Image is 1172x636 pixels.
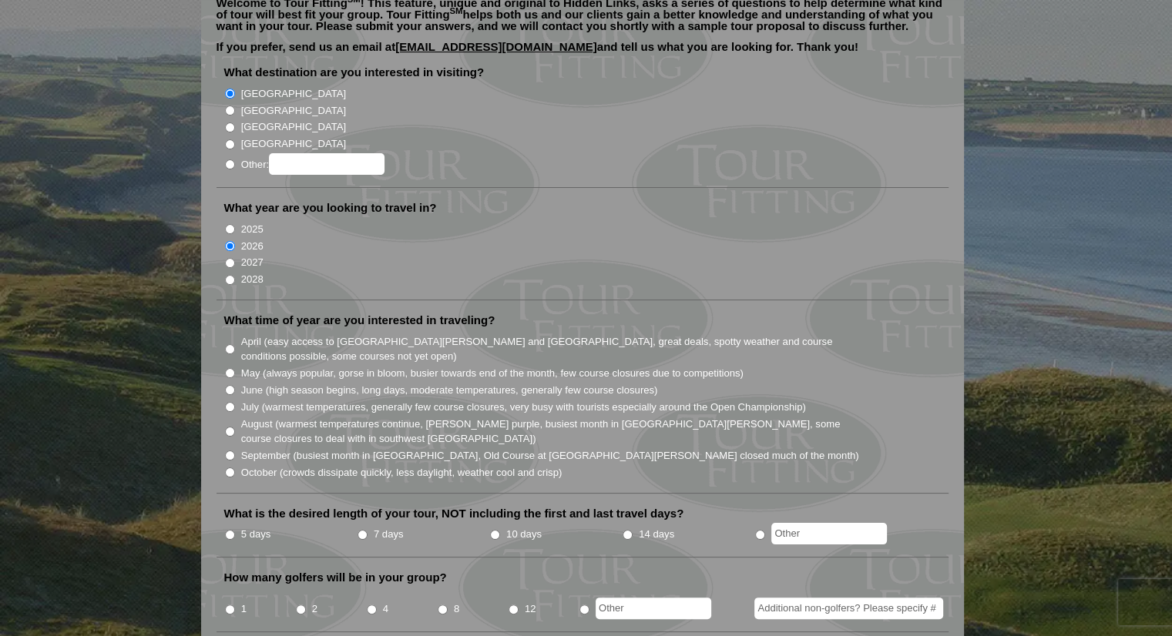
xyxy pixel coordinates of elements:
a: [EMAIL_ADDRESS][DOMAIN_NAME] [395,40,597,53]
label: What time of year are you interested in traveling? [224,313,495,328]
input: Additional non-golfers? Please specify # [754,598,943,619]
label: September (busiest month in [GEOGRAPHIC_DATA], Old Course at [GEOGRAPHIC_DATA][PERSON_NAME] close... [241,448,859,464]
label: 2 [312,601,317,617]
label: How many golfers will be in your group? [224,570,447,585]
label: 8 [454,601,459,617]
label: 2027 [241,255,264,270]
label: August (warmest temperatures continue, [PERSON_NAME] purple, busiest month in [GEOGRAPHIC_DATA][P... [241,417,861,447]
label: 10 days [506,527,542,542]
input: Other [596,598,711,619]
sup: SM [450,6,463,15]
label: October (crowds dissipate quickly, less daylight, weather cool and crisp) [241,465,562,480]
label: July (warmest temperatures, generally few course closures, very busy with tourists especially aro... [241,400,806,415]
input: Other [771,523,887,544]
label: [GEOGRAPHIC_DATA] [241,136,346,152]
label: 4 [383,601,388,617]
label: What destination are you interested in visiting? [224,65,485,80]
label: 1 [241,601,247,617]
label: 14 days [639,527,674,542]
label: May (always popular, gorse in bloom, busier towards end of the month, few course closures due to ... [241,366,744,381]
label: 7 days [374,527,404,542]
input: Other: [269,153,385,175]
label: June (high season begins, long days, moderate temperatures, generally few course closures) [241,383,658,398]
label: Other: [241,153,385,175]
label: [GEOGRAPHIC_DATA] [241,86,346,102]
label: 12 [525,601,536,617]
p: If you prefer, send us an email at and tell us what you are looking for. Thank you! [217,41,949,64]
label: What year are you looking to travel in? [224,200,437,216]
label: [GEOGRAPHIC_DATA] [241,103,346,119]
label: 2028 [241,272,264,287]
label: What is the desired length of your tour, NOT including the first and last travel days? [224,506,684,521]
label: 5 days [241,527,271,542]
label: 2025 [241,222,264,237]
label: April (easy access to [GEOGRAPHIC_DATA][PERSON_NAME] and [GEOGRAPHIC_DATA], great deals, spotty w... [241,334,861,364]
label: 2026 [241,239,264,254]
label: [GEOGRAPHIC_DATA] [241,119,346,135]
